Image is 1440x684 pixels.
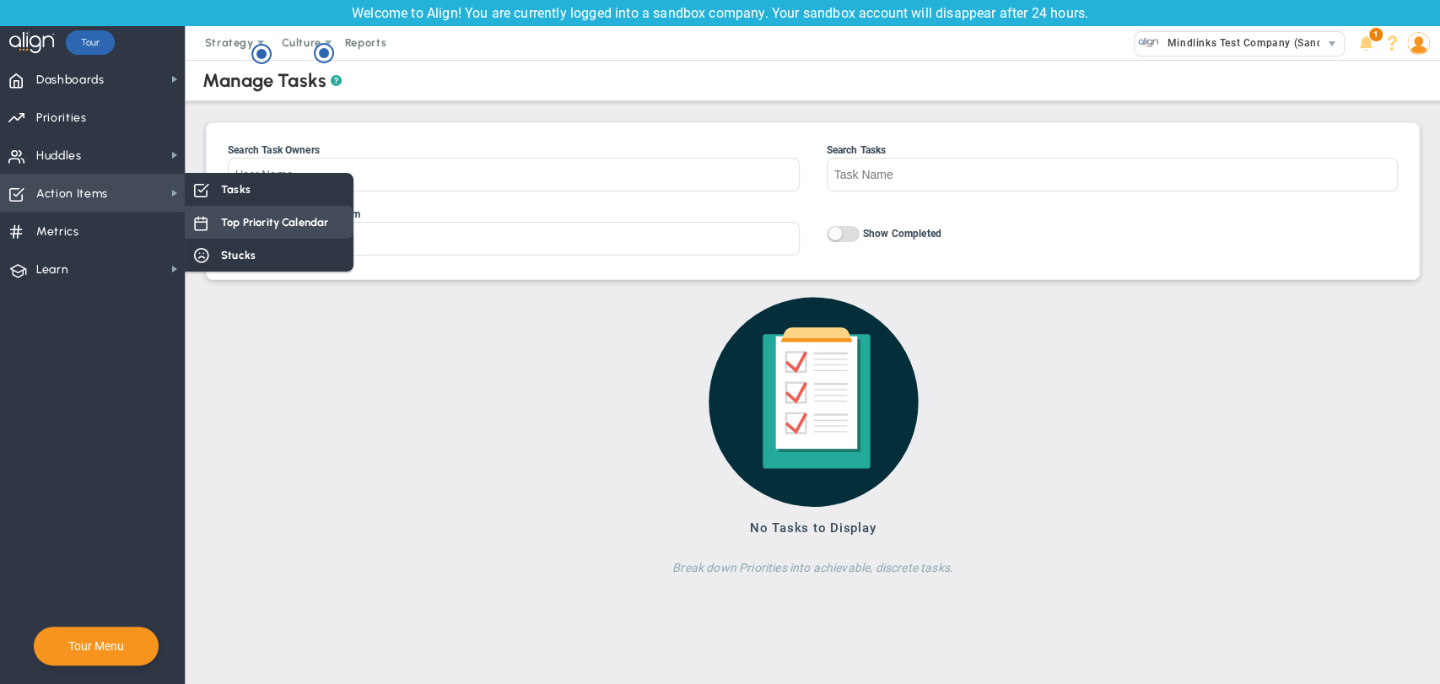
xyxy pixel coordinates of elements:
img: 205826.Person.photo [1407,32,1430,55]
h3: No Tasks to Display [456,520,1168,536]
span: select [1319,32,1344,56]
span: Huddles [36,138,82,174]
span: Priorities [36,100,87,136]
span: Tasks [221,181,251,197]
div: Manage Tasks [202,69,342,92]
span: Culture [282,36,321,49]
span: Learn [36,252,68,288]
img: 33514.Company.photo [1138,32,1159,53]
div: Search Task Owners by Team [228,208,800,220]
li: Announcements [1353,26,1379,60]
span: Stucks [221,247,256,263]
span: Metrics [36,214,79,250]
input: Search Tasks [827,158,1399,191]
span: 1 [1369,28,1383,41]
span: Reports [337,26,396,60]
li: Help & Frequently Asked Questions (FAQ) [1379,26,1405,60]
span: Top Priority Calendar [221,214,328,230]
div: Search Task Owners [228,144,800,156]
span: Strategy [205,36,254,49]
span: Dashboards [36,62,105,98]
h4: Break down Priorities into achievable, discrete tasks. [456,548,1168,584]
span: Action Items [36,176,108,212]
input: Search Task Owners [228,158,800,191]
span: Show Completed [863,228,941,240]
button: Tour Menu [63,638,129,654]
span: Mindlinks Test Company (Sandbox) [1159,32,1346,54]
div: Search Tasks [827,144,1399,156]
